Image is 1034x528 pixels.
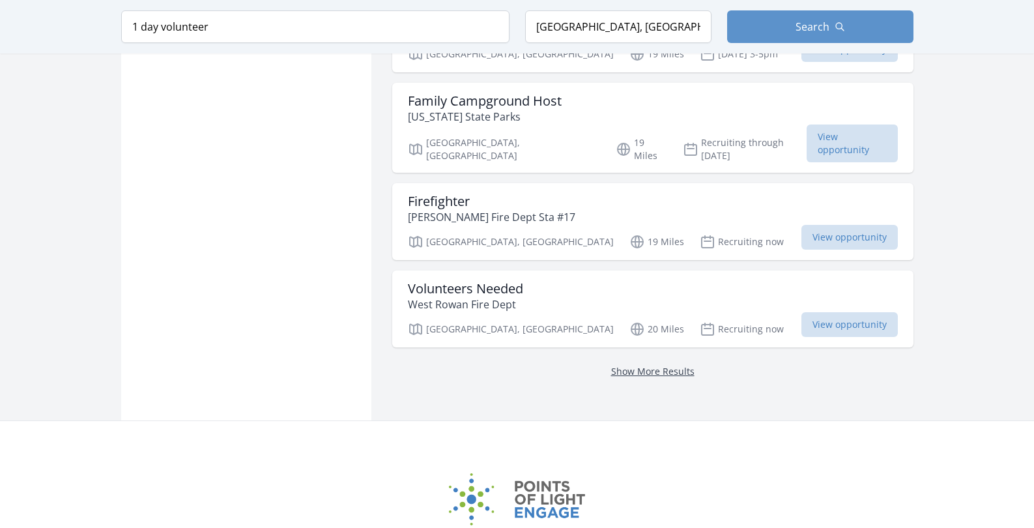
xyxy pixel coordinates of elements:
[408,281,523,297] h3: Volunteers Needed
[392,83,913,173] a: Family Campground Host [US_STATE] State Parks [GEOGRAPHIC_DATA], [GEOGRAPHIC_DATA] 19 Miles Recru...
[408,109,562,125] p: [US_STATE] State Parks
[408,46,614,62] p: [GEOGRAPHIC_DATA], [GEOGRAPHIC_DATA]
[121,10,510,43] input: Keyword
[801,312,898,337] span: View opportunity
[525,10,711,43] input: Location
[408,209,575,225] p: [PERSON_NAME] Fire Dept Sta #17
[408,93,562,109] h3: Family Campground Host
[727,10,913,43] button: Search
[449,473,586,525] img: Points of Light Engage
[616,136,667,162] p: 19 Miles
[611,365,695,377] a: Show More Results
[807,125,897,162] span: View opportunity
[629,46,684,62] p: 19 Miles
[629,321,684,337] p: 20 Miles
[408,321,614,337] p: [GEOGRAPHIC_DATA], [GEOGRAPHIC_DATA]
[392,271,913,347] a: Volunteers Needed West Rowan Fire Dept [GEOGRAPHIC_DATA], [GEOGRAPHIC_DATA] 20 Miles Recruiting n...
[700,234,784,250] p: Recruiting now
[392,183,913,260] a: Firefighter [PERSON_NAME] Fire Dept Sta #17 [GEOGRAPHIC_DATA], [GEOGRAPHIC_DATA] 19 Miles Recruit...
[408,136,601,162] p: [GEOGRAPHIC_DATA], [GEOGRAPHIC_DATA]
[683,136,807,162] p: Recruiting through [DATE]
[700,321,784,337] p: Recruiting now
[408,194,575,209] h3: Firefighter
[629,234,684,250] p: 19 Miles
[796,19,829,35] span: Search
[408,234,614,250] p: [GEOGRAPHIC_DATA], [GEOGRAPHIC_DATA]
[801,225,898,250] span: View opportunity
[408,297,523,312] p: West Rowan Fire Dept
[700,46,778,62] p: [DATE] 3-5pm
